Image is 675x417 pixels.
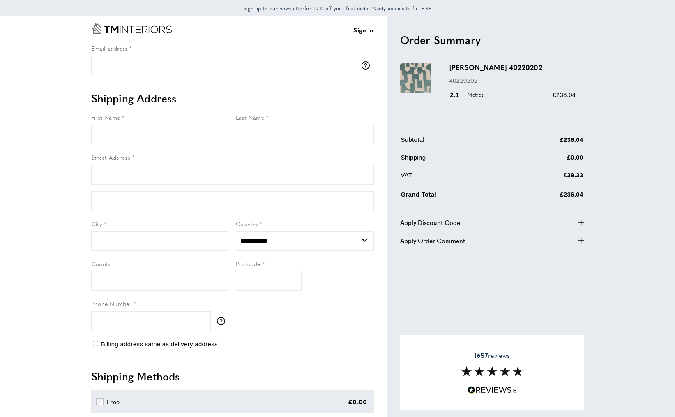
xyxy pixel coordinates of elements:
span: Country [236,220,258,228]
button: More information [362,61,374,69]
span: Street Address [91,153,131,161]
span: Apply Discount Code [400,218,460,227]
input: Billing address same as delivery address [93,341,98,346]
button: More information [217,317,229,325]
td: £39.33 [511,170,583,186]
h3: [PERSON_NAME] 40220202 [449,63,576,72]
div: £0.00 [348,397,367,407]
h2: Shipping Methods [91,369,374,384]
span: First Name [91,113,120,121]
img: Reviews section [461,366,523,376]
div: 2.1 [449,90,487,100]
img: Melodie 40220202 [400,63,431,93]
span: Email address [91,44,128,52]
td: Grand Total [401,188,511,206]
span: Phone Number [91,299,132,308]
span: Postcode [236,259,260,268]
img: Reviews.io 5 stars [468,386,517,394]
span: County [91,259,111,268]
td: Shipping [401,153,511,169]
span: reviews [474,351,510,359]
td: £0.00 [511,153,583,169]
span: Metres [463,91,486,99]
a: Sign up to our newsletter [244,4,305,12]
span: City [91,220,102,228]
p: 40220202 [449,76,576,86]
span: Sign up to our newsletter [244,5,305,12]
span: Billing address same as delivery address [101,341,218,347]
a: Go to Home page [91,23,172,34]
a: Sign in [353,25,373,35]
td: Subtotal [401,135,511,151]
span: £236.04 [553,91,576,98]
span: Apply Order Comment [400,236,465,246]
strong: 1657 [474,350,488,360]
h2: Shipping Address [91,91,374,106]
td: £236.04 [511,188,583,206]
span: Last Name [236,113,265,121]
span: for 10% off your first order *Only applies to full RRP [244,5,432,12]
div: Free [107,397,120,407]
td: £236.04 [511,135,583,151]
td: VAT [401,170,511,186]
h2: Order Summary [400,32,584,47]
